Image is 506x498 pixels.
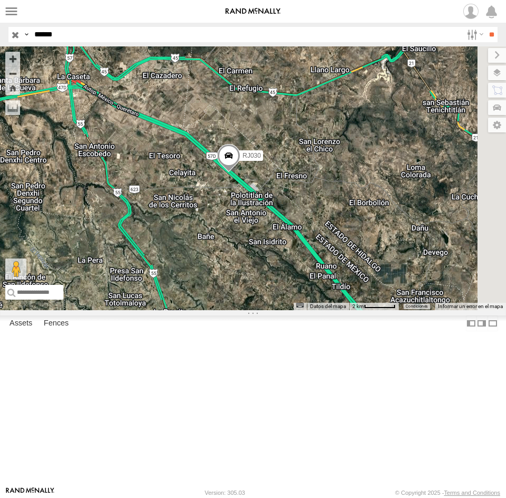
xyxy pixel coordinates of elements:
a: Informar un error en el mapa [438,303,503,309]
button: Zoom Home [5,81,20,95]
label: Search Filter Options [463,27,485,42]
label: Fences [39,316,74,331]
a: Terms and Conditions [444,490,500,496]
label: Dock Summary Table to the Left [466,315,476,331]
label: Assets [4,316,38,331]
span: RJ030 [242,152,261,159]
button: Datos del mapa [310,303,346,310]
button: Zoom out [5,66,20,81]
img: rand-logo.svg [226,8,280,15]
label: Map Settings [488,118,506,132]
div: © Copyright 2025 - [395,490,500,496]
label: Dock Summary Table to the Right [476,315,487,331]
button: Arrastra el hombrecito naranja al mapa para abrir Street View [5,258,26,280]
label: Search Query [22,27,31,42]
label: Measure [5,100,20,115]
a: Condiciones [406,304,428,309]
a: Visit our Website [6,487,54,498]
button: Zoom in [5,52,20,66]
label: Hide Summary Table [488,315,498,331]
div: Version: 305.03 [205,490,245,496]
button: Escala del mapa: 2 km por 56 píxeles [349,303,399,310]
span: 2 km [352,303,364,309]
button: Combinaciones de teclas [296,303,304,308]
